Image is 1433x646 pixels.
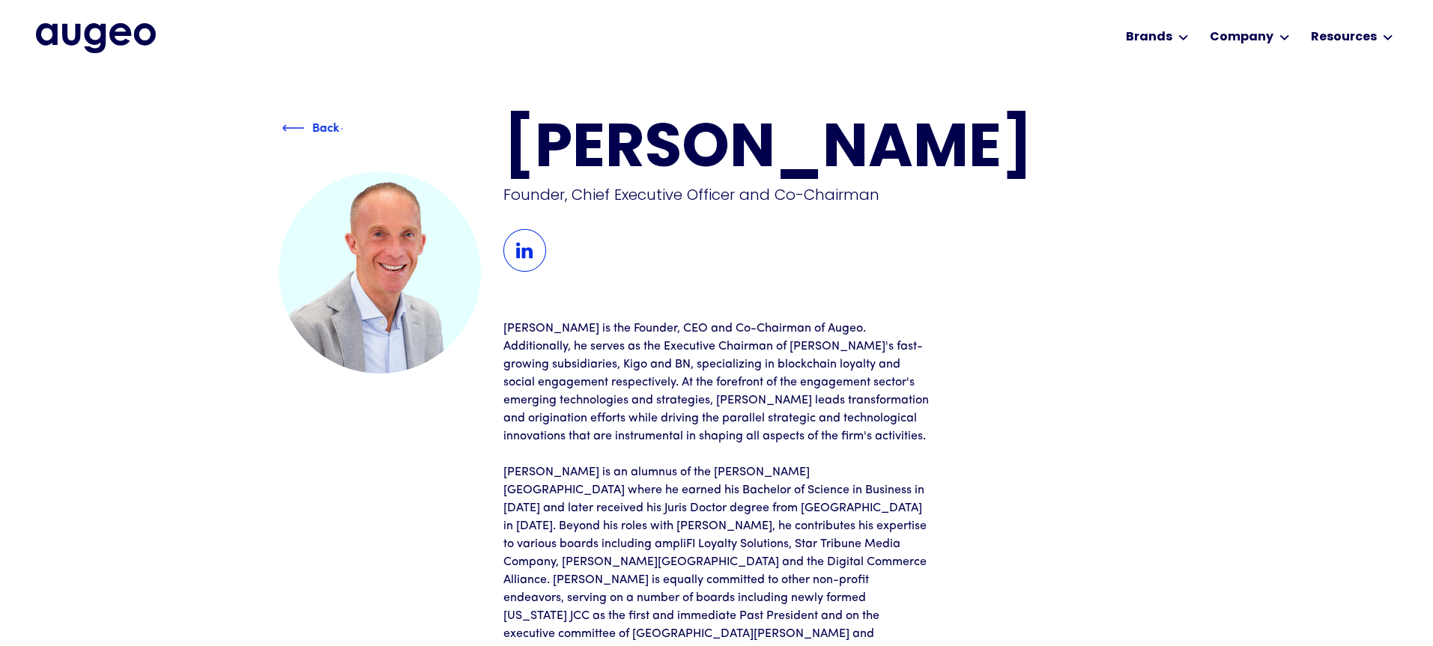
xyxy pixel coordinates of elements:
[503,445,930,463] p: ‍
[282,119,304,137] img: Blue text arrow
[1311,28,1377,46] div: Resources
[503,320,930,445] p: [PERSON_NAME] is the Founder, CEO and Co-Chairman of Augeo. Additionally, he serves as the Execut...
[1210,28,1273,46] div: Company
[279,121,342,136] a: Blue text arrowBackBlue decorative line
[340,120,363,138] img: Blue decorative line
[312,118,339,135] div: Back
[503,121,1155,181] h1: [PERSON_NAME]
[1126,28,1172,46] div: Brands
[503,184,935,205] div: Founder, Chief Executive Officer and Co-Chairman
[503,229,546,272] img: LinkedIn Icon
[36,23,156,53] a: home
[36,23,156,53] img: Augeo's full logo in midnight blue.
